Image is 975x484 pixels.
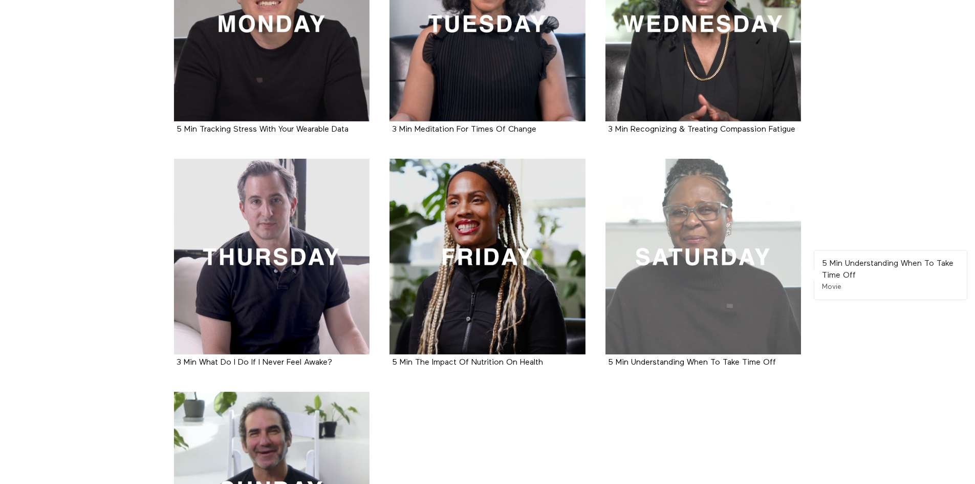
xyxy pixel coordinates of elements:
[389,159,586,355] a: 5 Min The Impact Of Nutrition On Health
[392,125,536,134] strong: 3 Min Meditation For Times Of Change
[177,359,332,366] a: 3 Min What Do I Do If I Never Feel Awake?
[392,125,536,133] a: 3 Min Meditation For Times Of Change
[608,359,776,366] a: 5 Min Understanding When To Take Time Off
[605,159,801,355] a: 5 Min Understanding When To Take Time Off
[177,125,349,133] a: 5 Min Tracking Stress With Your Wearable Data
[392,359,543,366] a: 5 Min The Impact Of Nutrition On Health
[822,283,841,290] span: Movie
[608,125,795,134] strong: 3 Min Recognizing & Treating Compassion Fatigue
[177,125,349,134] strong: 5 Min Tracking Stress With Your Wearable Data
[822,260,954,280] strong: 5 Min Understanding When To Take Time Off
[608,125,795,133] a: 3 Min Recognizing & Treating Compassion Fatigue
[174,159,370,355] a: 3 Min What Do I Do If I Never Feel Awake?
